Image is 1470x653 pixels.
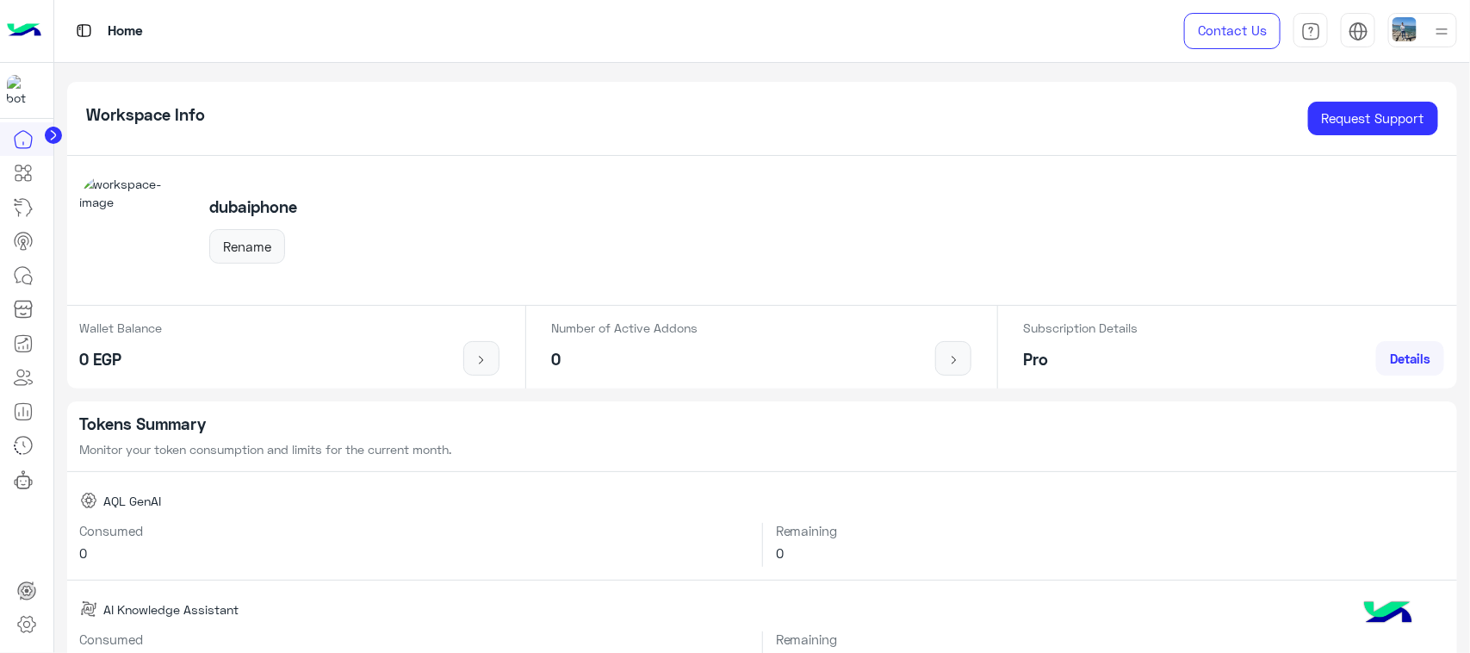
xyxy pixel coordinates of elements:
p: Wallet Balance [80,319,163,337]
h6: Remaining [776,523,1444,538]
img: tab [1301,22,1321,41]
h5: 0 [552,350,698,370]
img: profile [1431,21,1453,42]
p: Monitor your token consumption and limits for the current month. [80,440,1445,458]
h5: Pro [1024,350,1138,370]
img: workspace-image [80,175,190,285]
a: Details [1376,341,1444,376]
img: AI Knowledge Assistant [80,600,97,618]
img: hulul-logo.png [1358,584,1418,644]
h5: 0 EGP [80,350,163,370]
h6: Consumed [80,523,749,538]
h5: dubaiphone [209,197,297,217]
h5: Tokens Summary [80,414,1445,434]
a: Request Support [1308,102,1438,136]
img: tab [1349,22,1368,41]
img: AQL GenAI [80,492,97,509]
span: AQL GenAI [103,492,161,510]
img: tab [73,20,95,41]
h6: Consumed [80,631,749,647]
h6: 0 [80,545,749,561]
button: Rename [209,229,285,264]
img: icon [943,353,964,367]
a: tab [1293,13,1328,49]
img: userImage [1392,17,1417,41]
h6: 0 [776,545,1444,561]
img: Logo [7,13,41,49]
p: Home [108,20,143,43]
h5: Workspace Info [86,105,205,125]
h6: Remaining [776,631,1444,647]
img: 1403182699927242 [7,75,38,106]
a: Contact Us [1184,13,1281,49]
p: Number of Active Addons [552,319,698,337]
p: Subscription Details [1024,319,1138,337]
img: icon [471,353,493,367]
span: AI Knowledge Assistant [103,600,239,619]
span: Details [1390,351,1430,366]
